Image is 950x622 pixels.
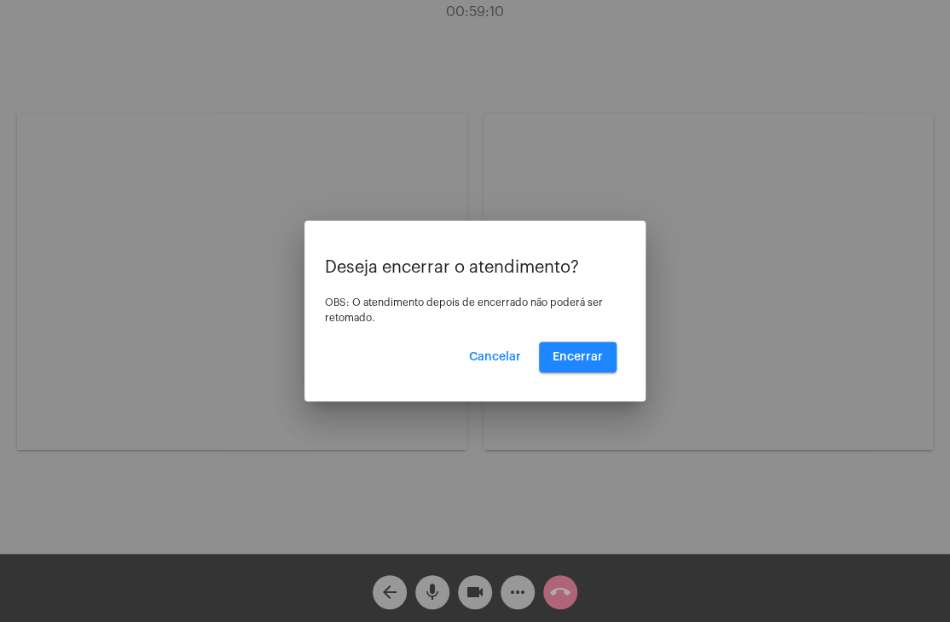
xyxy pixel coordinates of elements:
span: Cancelar [469,351,521,363]
span: OBS: O atendimento depois de encerrado não poderá ser retomado. [325,297,603,323]
p: Deseja encerrar o atendimento? [325,258,625,277]
span: Encerrar [553,351,603,363]
button: Cancelar [455,342,535,372]
button: Encerrar [539,342,617,372]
